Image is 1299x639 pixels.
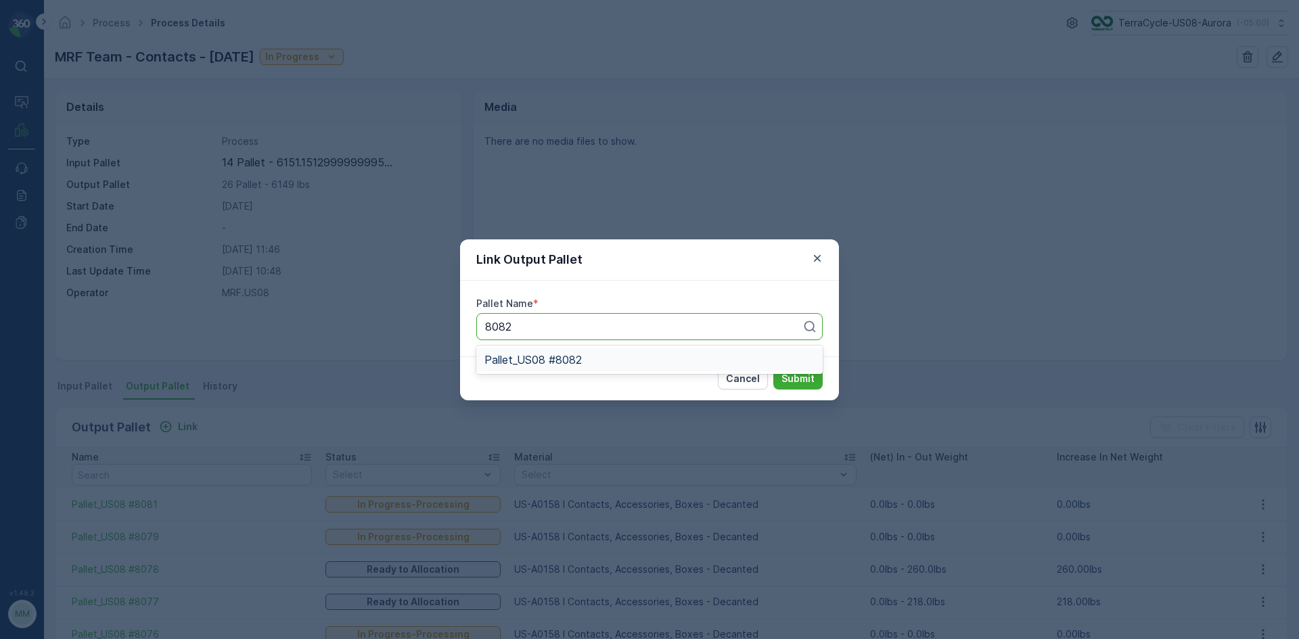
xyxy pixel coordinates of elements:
p: Submit [781,372,815,385]
button: Cancel [718,368,768,389]
p: Cancel [726,372,760,385]
button: Submit [773,368,823,389]
label: Pallet Name [476,298,533,309]
p: Link Output Pallet [476,250,583,269]
span: Pallet_US08 #8082 [484,354,582,366]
